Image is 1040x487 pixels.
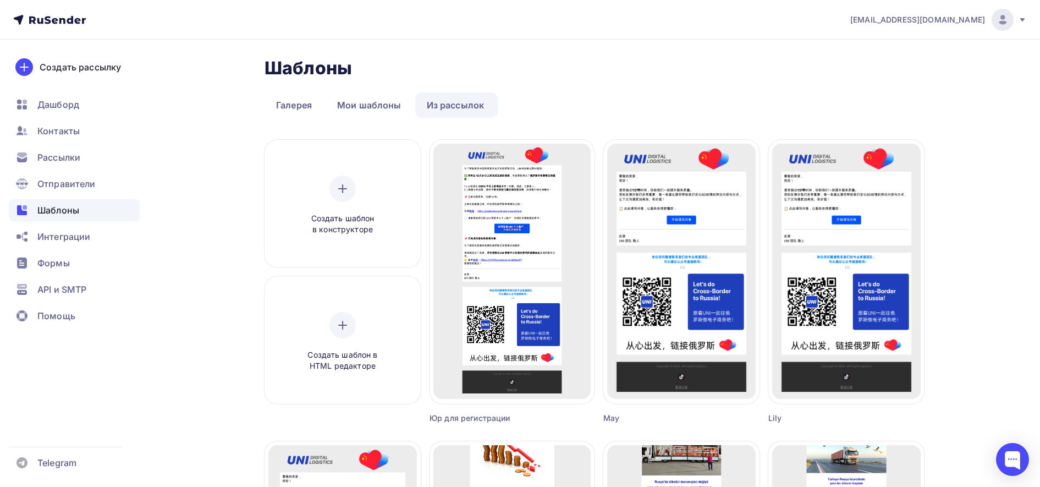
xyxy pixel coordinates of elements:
[37,124,80,138] span: Контакты
[37,204,79,217] span: Шаблоны
[265,92,323,118] a: Галерея
[290,349,395,372] span: Создать шаблон в HTML редакторе
[9,252,140,274] a: Формы
[9,199,140,221] a: Шаблоны
[37,256,70,270] span: Формы
[326,92,413,118] a: Мои шаблоны
[850,9,1027,31] a: [EMAIL_ADDRESS][DOMAIN_NAME]
[9,120,140,142] a: Контакты
[9,173,140,195] a: Отправители
[850,14,985,25] span: [EMAIL_ADDRESS][DOMAIN_NAME]
[9,146,140,168] a: Рассылки
[9,94,140,116] a: Дашборд
[430,413,553,424] div: Юр для регистрации
[37,98,79,111] span: Дашборд
[290,213,395,236] span: Создать шаблон в конструкторе
[37,177,96,190] span: Отправители
[37,151,80,164] span: Рассылки
[37,283,86,296] span: API и SMTP
[37,309,75,322] span: Помощь
[37,230,90,243] span: Интеграции
[37,456,76,469] span: Telegram
[415,92,496,118] a: Из рассылок
[265,57,352,79] h2: Шаблоны
[40,61,121,74] div: Создать рассылку
[603,413,720,424] div: May
[768,413,885,424] div: Lily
